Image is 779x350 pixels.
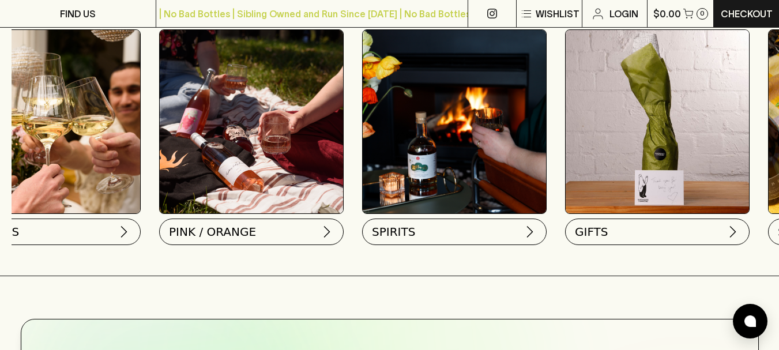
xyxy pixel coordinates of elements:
img: bubble-icon [744,315,756,327]
p: FIND US [60,7,96,21]
button: SPIRITS [362,219,547,245]
button: GIFTS [565,219,750,245]
img: chevron-right.svg [523,225,537,239]
button: PINK / ORANGE [159,219,344,245]
span: GIFTS [575,224,608,240]
p: Login [609,7,638,21]
p: 0 [700,10,705,17]
p: Wishlist [536,7,579,21]
span: SPIRITS [372,224,415,240]
p: $0.00 [653,7,681,21]
span: PINK / ORANGE [169,224,256,240]
img: gospel_collab-2 1 [363,30,546,213]
p: Checkout [721,7,773,21]
img: chevron-right.svg [320,225,334,239]
img: GIFT WRA-16 1 [566,30,749,213]
img: gospel_collab-2 1 [160,30,343,213]
img: chevron-right.svg [117,225,131,239]
img: chevron-right.svg [726,225,740,239]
